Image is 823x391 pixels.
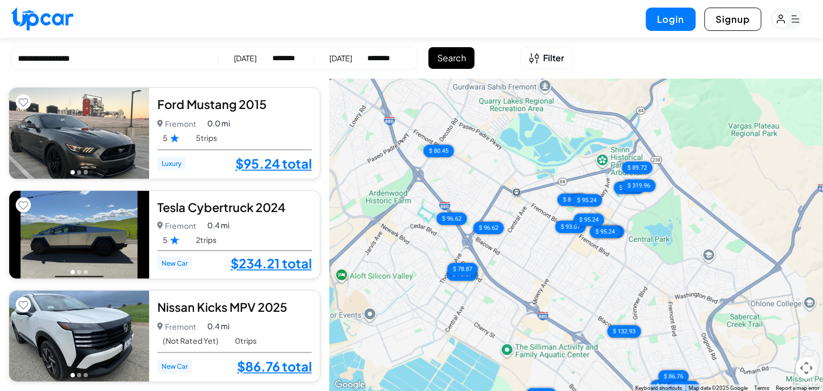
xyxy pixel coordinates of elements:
div: $ 89.72 [622,162,653,174]
button: Login [646,8,696,31]
div: $ 80.45 [424,145,454,157]
div: $ 78.87 [448,263,478,275]
span: 5 trips [196,133,217,143]
span: 0 trips [235,336,257,345]
div: $ 95.24 [572,194,602,206]
div: $ 86.76 [659,370,689,382]
span: 2 trips [196,235,216,245]
img: Car Image [9,191,149,279]
img: Upcar Logo [11,7,73,30]
span: 5 [163,133,180,143]
span: New Car [157,360,192,373]
p: Fremont [157,218,197,233]
button: Go to photo 1 [71,373,75,377]
img: Star Rating [170,133,180,143]
button: Go to photo 1 [71,270,75,274]
button: Add to favorites [16,94,31,110]
div: $ 234.21 [591,225,624,238]
div: $ 93.07 [556,221,586,233]
button: Signup [705,8,762,31]
a: Terms (opens in new tab) [755,385,770,391]
button: Search [429,47,475,69]
div: $ 319.96 [622,179,656,191]
img: Star Rating [170,235,180,245]
span: Filter [544,52,565,65]
div: $ 96.62 [436,213,467,225]
p: Fremont [157,319,197,334]
div: $ 95.24 [590,226,621,238]
div: $ 132.93 [608,325,641,337]
button: Add to favorites [16,297,31,312]
button: Go to photo 2 [77,270,81,274]
span: 0.0 mi [207,118,230,129]
img: Car Image [9,88,149,179]
div: [DATE] [330,53,353,63]
button: Go to photo 3 [84,170,88,175]
button: Open filters [520,47,574,69]
span: Map data ©2025 Google [689,385,748,391]
a: $86.76 total [237,360,312,374]
div: Tesla Cybertruck 2024 [157,199,312,215]
p: Fremont [157,116,197,131]
button: Go to photo 3 [84,373,88,377]
span: (Not Rated Yet) [163,336,219,345]
button: Go to photo 1 [71,170,75,175]
span: 5 [163,235,180,245]
span: 0.4 mi [207,220,229,231]
button: Go to photo 3 [84,270,88,274]
div: $ 78.87 [447,268,477,280]
span: 0.4 mi [207,321,229,332]
span: Luxury [157,157,186,170]
button: Add to favorites [16,197,31,213]
img: Car Image [9,291,149,382]
div: Nissan Kicks MPV 2025 [157,299,312,315]
div: $ 96.62 [474,221,504,234]
div: $ 95.24 [574,213,604,226]
button: Go to photo 2 [77,373,81,377]
button: Map camera controls [796,357,818,379]
button: Go to photo 2 [77,170,81,175]
div: $ 86.76 [558,193,588,206]
a: $234.21 total [231,257,312,271]
a: $95.24 total [235,157,312,171]
a: Report a map error [776,385,820,391]
span: New Car [157,257,192,270]
div: $ 78.87 [614,182,645,194]
div: Ford Mustang 2015 [157,96,312,112]
div: [DATE] [234,53,257,63]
